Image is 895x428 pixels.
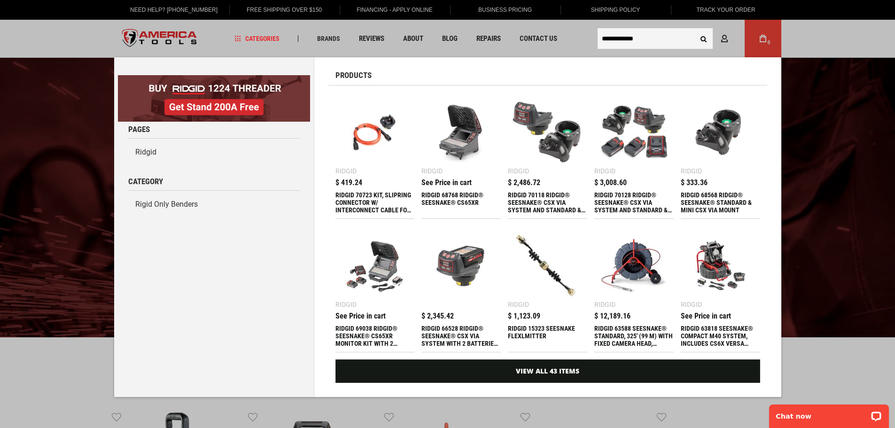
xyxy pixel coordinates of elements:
[681,301,702,308] div: Ridgid
[594,93,674,218] a: RIDGID 70128 RIDGID® SEESNAKE® CSX VIA SYSTEM AND STANDARD & MINI CSX VIA™ MOUNT WITH 2 BATTERIES...
[118,75,310,82] a: BOGO: Buy RIDGID® 1224 Threader, Get Stand 200A Free!
[335,168,357,174] div: Ridgid
[681,93,760,218] a: RIDGID 68568 RIDGID® SEESNAKE® STANDARD & MINI CSX VIA MOUNT Ridgid $ 333.36 RIDGID 68568 RIDGID®...
[421,191,501,214] div: RIDGID 68768 RIDGID® SEESNAKE® CS65XR
[128,125,150,133] span: Pages
[335,226,415,352] a: RIDGID 69038 RIDGID® SEESNAKE® CS65XR MONITOR KIT WITH 2 BATT/CHGR Ridgid See Price in cart RIDGI...
[685,231,755,301] img: RIDGID 63818 SEESNAKE® COMPACT M40 SYSTEM, INCLUDES CS6X VERSA DIGITAL RECORDING MONITOR, 18V BAT...
[335,93,415,218] a: RIDGID 70723 KIT, SLIPRING CONNECTOR W/ INTERCONNECT CABLE FOR SEESNAKE MONITOR Ridgid $ 419.24 R...
[681,312,731,320] div: See Price in cart
[421,93,501,218] a: RIDGID 68768 RIDGID® SEESNAKE® CS65XR Ridgid See Price in cart RIDGID 68768 RIDGID® SEESNAKE® CS65XR
[681,168,702,174] div: Ridgid
[594,301,615,308] div: Ridgid
[421,168,443,174] div: Ridgid
[317,35,340,42] span: Brands
[594,191,674,214] div: RIDGID 70128 RIDGID® SEESNAKE® CSX VIA SYSTEM AND STANDARD & MINI CSX VIA™ MOUNT WITH 2 BATTERIES...
[234,35,280,42] span: Categories
[508,301,529,308] div: Ridgid
[426,231,496,301] img: RIDGID 66528 RIDGID® SEESNAKE® CSX VIA SYSTEM WITH 2 BATTERIES AND CHARGER
[128,178,163,186] span: Category
[508,325,587,347] div: RIDGID 15323 SEESNAKE FLEXLMITTER
[685,97,755,167] img: RIDGID 68568 RIDGID® SEESNAKE® STANDARD & MINI CSX VIA MOUNT
[681,226,760,352] a: RIDGID 63818 SEESNAKE® COMPACT M40 SYSTEM, INCLUDES CS6X VERSA DIGITAL RECORDING MONITOR, 18V BAT...
[335,179,362,187] span: $ 419.24
[695,30,713,47] button: Search
[335,312,386,320] div: See Price in cart
[340,97,410,167] img: RIDGID 70723 KIT, SLIPRING CONNECTOR W/ INTERCONNECT CABLE FOR SEESNAKE MONITOR
[335,301,357,308] div: Ridgid
[594,312,630,320] span: $ 12,189.16
[508,226,587,352] a: RIDGID 15323 SEESNAKE FLEXLMITTER Ridgid $ 1,123.09 RIDGID 15323 SEESNAKE FLEXLMITTER
[594,179,627,187] span: $ 3,008.60
[335,359,760,383] a: View All 43 Items
[513,231,583,301] img: RIDGID 15323 SEESNAKE FLEXLMITTER
[513,97,583,167] img: RIDGID 70118 RIDGID® SEESNAKE® CSX VIA SYSTEM AND STANDARD & MINI CSX VIA™ MOUNT
[508,312,540,320] span: $ 1,123.09
[128,195,300,213] a: Rigid Only Benders
[421,179,472,187] div: See Price in cart
[128,143,300,161] a: Ridgid
[594,168,615,174] div: Ridgid
[335,191,415,214] div: RIDGID 70723 KIT, SLIPRING CONNECTOR W/ INTERCONNECT CABLE FOR SEESNAKE MONITOR
[340,231,410,301] img: RIDGID 69038 RIDGID® SEESNAKE® CS65XR MONITOR KIT WITH 2 BATT/CHGR
[335,71,372,79] span: Products
[508,93,587,218] a: RIDGID 70118 RIDGID® SEESNAKE® CSX VIA SYSTEM AND STANDARD & MINI CSX VIA™ MOUNT Ridgid $ 2,486.7...
[594,226,674,352] a: RIDGID 63588 SEESNAKE® STANDARD, 325' (99 M) WITH FIXED CAMERA HEAD, POWERED WITH TRUSENSE Ridgid...
[681,191,760,214] div: RIDGID 68568 RIDGID® SEESNAKE® STANDARD & MINI CSX VIA MOUNT
[599,231,669,301] img: RIDGID 63588 SEESNAKE® STANDARD, 325' (99 M) WITH FIXED CAMERA HEAD, POWERED WITH TRUSENSE
[421,325,501,347] div: RIDGID 66528 RIDGID® SEESNAKE® CSX VIA SYSTEM WITH 2 BATTERIES AND CHARGER
[118,75,310,122] img: BOGO: Buy RIDGID® 1224 Threader, Get Stand 200A Free!
[681,179,708,187] span: $ 333.36
[508,179,540,187] span: $ 2,486.72
[230,32,284,45] a: Categories
[599,97,669,167] img: RIDGID 70128 RIDGID® SEESNAKE® CSX VIA SYSTEM AND STANDARD & MINI CSX VIA™ MOUNT WITH 2 BATTERIES...
[594,325,674,347] div: RIDGID 63588 SEESNAKE® STANDARD, 325' (99 M) WITH FIXED CAMERA HEAD, POWERED WITH TRUSENSE
[508,168,529,174] div: Ridgid
[421,226,501,352] a: RIDGID 66528 RIDGID® SEESNAKE® CSX VIA SYSTEM WITH 2 BATTERIES AND CHARGER $ 2,345.42 RIDGID 6652...
[763,398,895,428] iframe: LiveChat chat widget
[508,191,587,214] div: RIDGID 70118 RIDGID® SEESNAKE® CSX VIA SYSTEM AND STANDARD & MINI CSX VIA™ MOUNT
[313,32,344,45] a: Brands
[335,325,415,347] div: RIDGID 69038 RIDGID® SEESNAKE® CS65XR MONITOR KIT WITH 2 BATT/CHGR
[426,97,496,167] img: RIDGID 68768 RIDGID® SEESNAKE® CS65XR
[421,312,454,320] span: $ 2,345.42
[681,325,760,347] div: RIDGID 63818 SEESNAKE® COMPACT M40 SYSTEM, INCLUDES CS6X VERSA DIGITAL RECORDING MONITOR, 18V BAT...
